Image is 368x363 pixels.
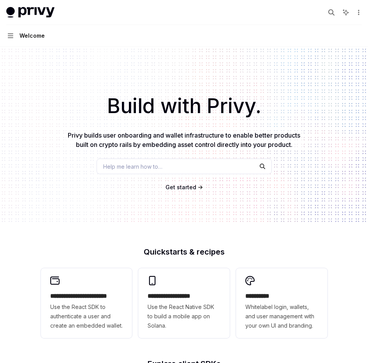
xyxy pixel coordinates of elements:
[236,268,328,338] a: **** *****Whitelabel login, wallets, and user management with your own UI and branding.
[166,183,196,191] a: Get started
[138,268,230,338] a: **** **** **** ***Use the React Native SDK to build a mobile app on Solana.
[12,91,356,121] h1: Build with Privy.
[19,31,45,40] div: Welcome
[354,7,362,18] button: More actions
[6,7,55,18] img: light logo
[68,131,300,148] span: Privy builds user onboarding and wallet infrastructure to enable better products built on crypto ...
[50,302,123,330] span: Use the React SDK to authenticate a user and create an embedded wallet.
[41,248,328,256] h2: Quickstarts & recipes
[148,302,220,330] span: Use the React Native SDK to build a mobile app on Solana.
[103,162,162,171] span: Help me learn how to…
[245,302,318,330] span: Whitelabel login, wallets, and user management with your own UI and branding.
